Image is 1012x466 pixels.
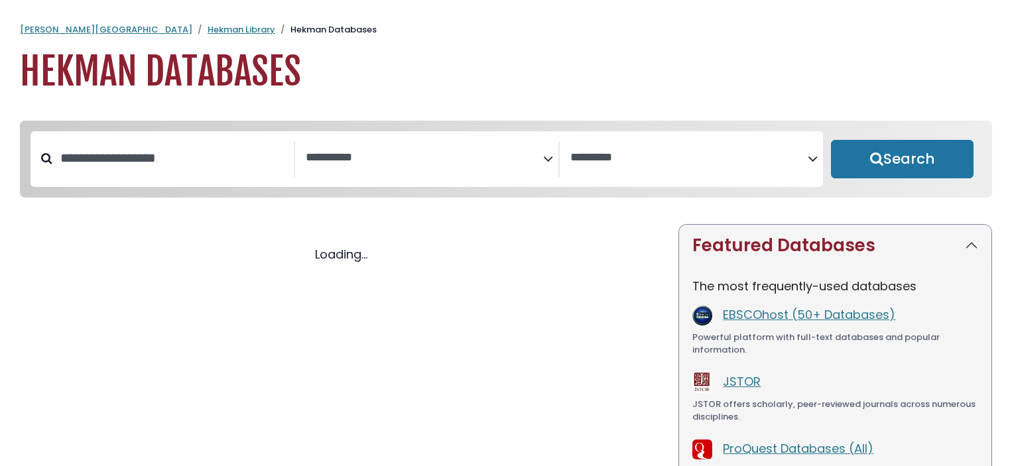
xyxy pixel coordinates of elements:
[692,331,978,357] div: Powerful platform with full-text databases and popular information.
[831,140,974,178] button: Submit for Search Results
[20,121,992,198] nav: Search filters
[208,23,275,36] a: Hekman Library
[52,147,294,169] input: Search database by title or keyword
[20,23,992,36] nav: breadcrumb
[275,23,377,36] li: Hekman Databases
[306,151,543,165] textarea: Search
[723,440,873,457] a: ProQuest Databases (All)
[20,23,192,36] a: [PERSON_NAME][GEOGRAPHIC_DATA]
[723,373,761,390] a: JSTOR
[570,151,808,165] textarea: Search
[679,225,991,266] button: Featured Databases
[692,277,978,295] p: The most frequently-used databases
[20,245,663,263] div: Loading...
[692,398,978,424] div: JSTOR offers scholarly, peer-reviewed journals across numerous disciplines.
[20,50,992,94] h1: Hekman Databases
[723,306,895,323] a: EBSCOhost (50+ Databases)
